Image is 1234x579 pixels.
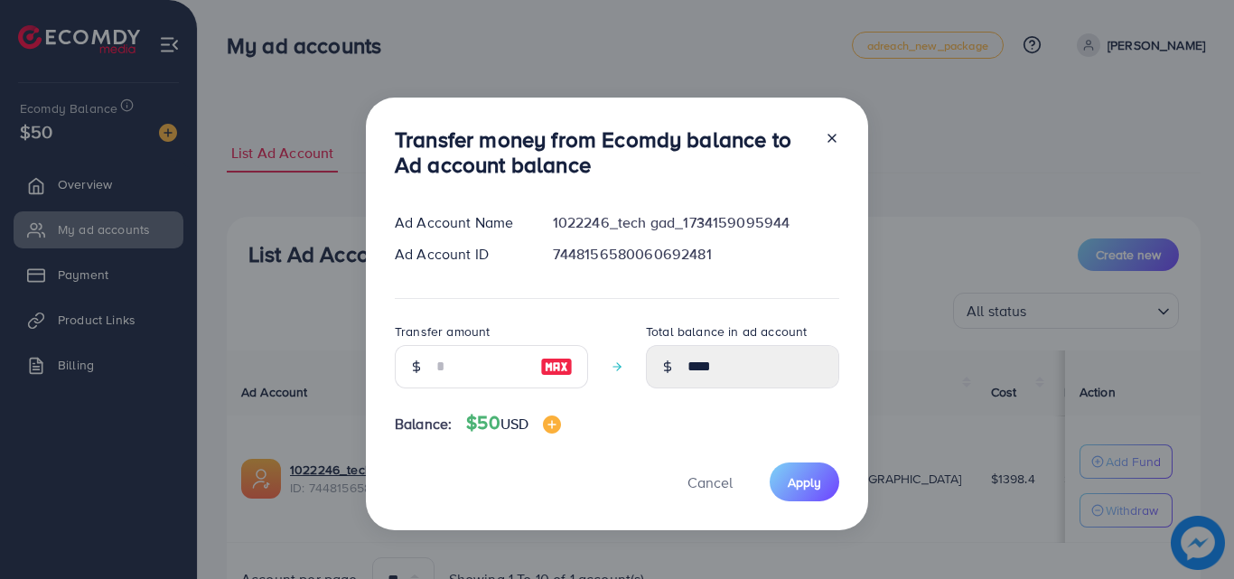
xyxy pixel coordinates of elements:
div: Ad Account ID [380,244,538,265]
h4: $50 [466,412,561,434]
span: Balance: [395,414,452,434]
div: 1022246_tech gad_1734159095944 [538,212,854,233]
label: Total balance in ad account [646,322,807,341]
button: Apply [770,462,839,501]
img: image [540,356,573,378]
div: 7448156580060692481 [538,244,854,265]
label: Transfer amount [395,322,490,341]
img: image [543,416,561,434]
button: Cancel [665,462,755,501]
span: USD [500,414,528,434]
div: Ad Account Name [380,212,538,233]
span: Cancel [687,472,733,492]
span: Apply [788,473,821,491]
h3: Transfer money from Ecomdy balance to Ad account balance [395,126,810,179]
